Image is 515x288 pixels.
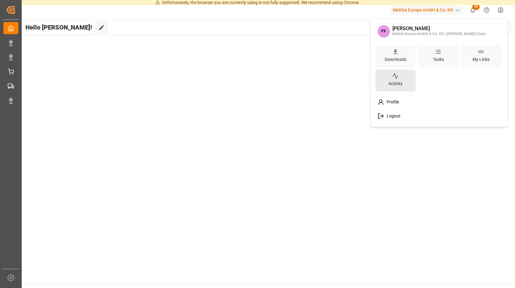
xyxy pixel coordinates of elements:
[392,31,486,37] div: Melitta Europa GmbH & Co. KG | [PERSON_NAME] Users
[384,99,399,105] span: Profile
[392,26,486,31] div: [PERSON_NAME]
[387,79,404,88] div: Activity
[471,55,491,64] div: My Links
[383,55,408,64] div: Downloads
[384,113,401,119] span: Logout
[432,55,445,64] div: Tasks
[378,25,390,38] span: FS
